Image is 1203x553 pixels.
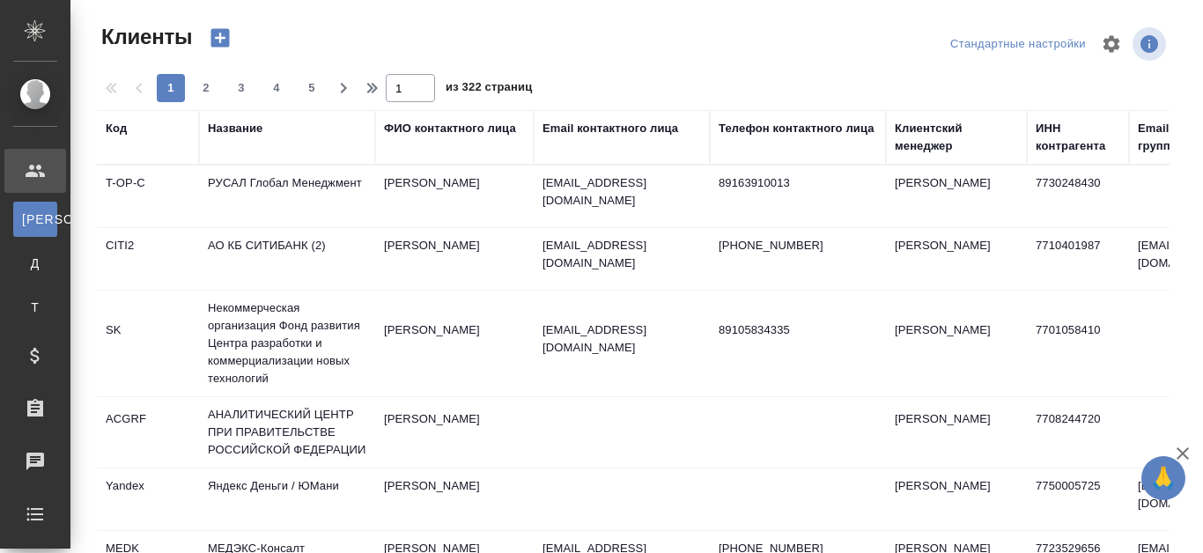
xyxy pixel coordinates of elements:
td: [PERSON_NAME] [375,468,534,530]
button: 🙏 [1141,456,1185,500]
td: 7708244720 [1027,402,1129,463]
span: 5 [298,79,326,97]
div: Email контактного лица [542,120,678,137]
td: 7710401987 [1027,228,1129,290]
td: T-OP-C [97,166,199,227]
button: 4 [262,74,291,102]
td: [PERSON_NAME] [886,166,1027,227]
div: Код [106,120,127,137]
span: 🙏 [1148,460,1178,497]
p: 89163910013 [719,174,877,192]
button: 3 [227,74,255,102]
button: 2 [192,74,220,102]
p: 89105834335 [719,321,877,339]
td: Yandex [97,468,199,530]
div: Клиентский менеджер [895,120,1018,155]
td: АНАЛИТИЧЕСКИЙ ЦЕНТР ПРИ ПРАВИТЕЛЬСТВЕ РОССИЙСКОЙ ФЕДЕРАЦИИ [199,397,375,468]
span: 4 [262,79,291,97]
div: Название [208,120,262,137]
td: 7730248430 [1027,166,1129,227]
td: ACGRF [97,402,199,463]
span: [PERSON_NAME] [22,210,48,228]
div: Телефон контактного лица [719,120,875,137]
td: [PERSON_NAME] [375,166,534,227]
span: Т [22,299,48,316]
td: [PERSON_NAME] [886,468,1027,530]
span: из 322 страниц [446,77,532,102]
div: ИНН контрагента [1036,120,1120,155]
p: [EMAIL_ADDRESS][DOMAIN_NAME] [542,174,701,210]
div: split button [946,31,1090,58]
td: [PERSON_NAME] [375,313,534,374]
p: [PHONE_NUMBER] [719,237,877,254]
button: 5 [298,74,326,102]
p: [EMAIL_ADDRESS][DOMAIN_NAME] [542,321,701,357]
td: Некоммерческая организация Фонд развития Центра разработки и коммерциализации новых технологий [199,291,375,396]
a: Т [13,290,57,325]
td: [PERSON_NAME] [886,228,1027,290]
td: CITI2 [97,228,199,290]
td: 7750005725 [1027,468,1129,530]
td: РУСАЛ Глобал Менеджмент [199,166,375,227]
div: ФИО контактного лица [384,120,516,137]
td: АО КБ СИТИБАНК (2) [199,228,375,290]
td: Яндекс Деньги / ЮМани [199,468,375,530]
span: Д [22,254,48,272]
span: 3 [227,79,255,97]
td: [PERSON_NAME] [375,228,534,290]
td: SK [97,313,199,374]
td: [PERSON_NAME] [375,402,534,463]
span: 2 [192,79,220,97]
td: [PERSON_NAME] [886,402,1027,463]
button: Создать [199,23,241,53]
span: Клиенты [97,23,192,51]
td: [PERSON_NAME] [886,313,1027,374]
span: Настроить таблицу [1090,23,1133,65]
a: [PERSON_NAME] [13,202,57,237]
a: Д [13,246,57,281]
td: 7701058410 [1027,313,1129,374]
span: Посмотреть информацию [1133,27,1170,61]
p: [EMAIL_ADDRESS][DOMAIN_NAME] [542,237,701,272]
